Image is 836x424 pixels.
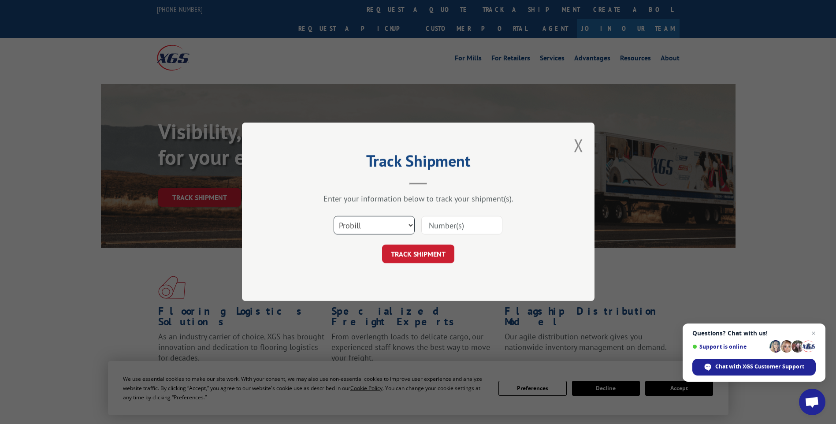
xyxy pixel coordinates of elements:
[799,389,825,415] div: Open chat
[382,245,454,264] button: TRACK SHIPMENT
[808,328,819,338] span: Close chat
[574,134,583,157] button: Close modal
[286,194,550,204] div: Enter your information below to track your shipment(s).
[692,359,816,376] div: Chat with XGS Customer Support
[286,155,550,171] h2: Track Shipment
[715,363,804,371] span: Chat with XGS Customer Support
[692,343,766,350] span: Support is online
[692,330,816,337] span: Questions? Chat with us!
[421,216,502,235] input: Number(s)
